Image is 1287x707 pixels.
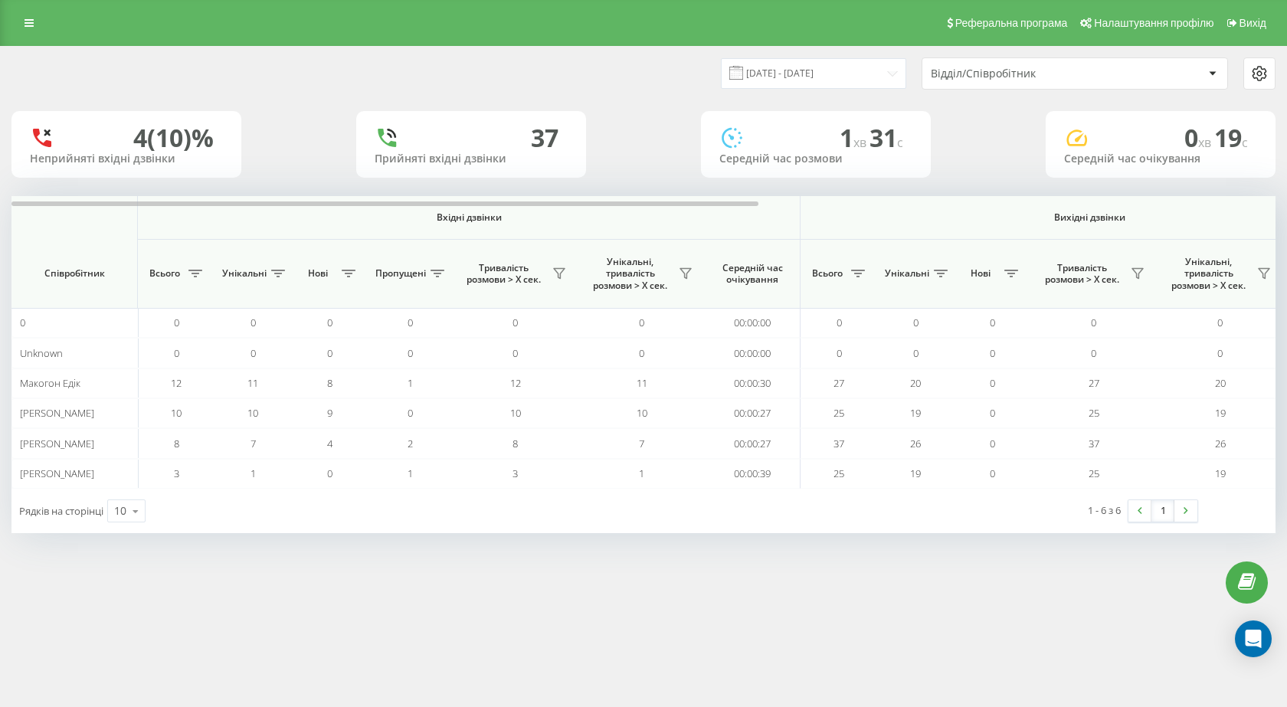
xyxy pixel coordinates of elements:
span: 0 [1091,346,1096,360]
span: 3 [513,466,518,480]
span: 11 [247,376,258,390]
span: 0 [1217,316,1223,329]
span: 19 [910,406,921,420]
span: 1 [408,376,413,390]
span: 0 [327,346,332,360]
span: 27 [1089,376,1099,390]
span: 37 [1089,437,1099,450]
span: 25 [833,406,844,420]
span: 0 [327,466,332,480]
span: 1 [251,466,256,480]
div: 1 - 6 з 6 [1088,502,1121,518]
span: Тривалість розмови > Х сек. [460,262,548,286]
span: 0 [639,316,644,329]
span: хв [1198,134,1214,151]
span: 0 [990,316,995,329]
span: 20 [1215,376,1226,390]
span: 19 [1215,406,1226,420]
span: 0 [251,316,256,329]
div: Open Intercom Messenger [1235,620,1272,657]
a: 1 [1151,500,1174,522]
td: 00:00:39 [705,459,801,489]
span: 0 [1091,316,1096,329]
span: 1 [840,121,869,154]
span: 0 [327,316,332,329]
span: 0 [513,346,518,360]
span: Середній час очікування [716,262,788,286]
span: 12 [171,376,182,390]
span: 0 [251,346,256,360]
span: Реферальна програма [955,17,1068,29]
span: 25 [1089,406,1099,420]
span: 0 [990,376,995,390]
td: 00:00:27 [705,428,801,458]
span: Макогон Едік [20,376,80,390]
span: Рядків на сторінці [19,504,103,518]
div: 10 [114,503,126,519]
span: 0 [408,406,413,420]
span: c [897,134,903,151]
span: [PERSON_NAME] [20,437,94,450]
span: 0 [408,316,413,329]
span: 0 [913,316,919,329]
td: 00:00:27 [705,398,801,428]
span: 3 [174,466,179,480]
span: 1 [408,466,413,480]
span: Нові [299,267,337,280]
div: Відділ/Співробітник [931,67,1114,80]
td: 00:00:30 [705,368,801,398]
span: 10 [171,406,182,420]
span: Унікальні, тривалість розмови > Х сек. [1164,256,1253,292]
span: 2 [408,437,413,450]
span: 0 [174,316,179,329]
span: 7 [639,437,644,450]
span: 20 [910,376,921,390]
span: 11 [637,376,647,390]
span: Вхідні дзвінки [178,211,760,224]
span: Unknown [20,346,63,360]
span: 0 [174,346,179,360]
span: 19 [1214,121,1248,154]
div: Середній час розмови [719,152,912,165]
span: [PERSON_NAME] [20,406,94,420]
span: Всього [808,267,847,280]
span: 19 [1215,466,1226,480]
span: 0 [990,437,995,450]
span: Налаштування профілю [1094,17,1213,29]
span: 0 [837,346,842,360]
span: 25 [833,466,844,480]
span: 0 [837,316,842,329]
span: 0 [639,346,644,360]
span: 0 [990,466,995,480]
span: 25 [1089,466,1099,480]
span: 0 [513,316,518,329]
span: 1 [639,466,644,480]
span: [PERSON_NAME] [20,466,94,480]
td: 00:00:00 [705,338,801,368]
span: 26 [910,437,921,450]
span: 0 [408,346,413,360]
div: 4 (10)% [133,123,214,152]
span: Унікальні [222,267,267,280]
span: 9 [327,406,332,420]
span: 7 [251,437,256,450]
span: 19 [910,466,921,480]
span: 0 [913,346,919,360]
span: c [1242,134,1248,151]
span: Нові [961,267,1000,280]
span: 8 [513,437,518,450]
span: 10 [247,406,258,420]
span: 8 [327,376,332,390]
span: Унікальні, тривалість розмови > Х сек. [586,256,674,292]
span: 0 [20,316,25,329]
div: Неприйняті вхідні дзвінки [30,152,223,165]
span: 31 [869,121,903,154]
span: 37 [833,437,844,450]
span: 10 [510,406,521,420]
td: 00:00:00 [705,308,801,338]
span: Унікальні [885,267,929,280]
div: Середній час очікування [1064,152,1257,165]
span: 10 [637,406,647,420]
div: Прийняті вхідні дзвінки [375,152,568,165]
span: 0 [1217,346,1223,360]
